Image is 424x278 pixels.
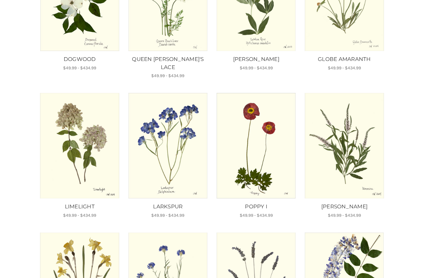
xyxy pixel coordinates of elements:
[127,55,209,71] a: QUEEN ANNE'S LACE, Price range from $49.99 to $434.99
[128,93,208,198] a: LARKSPUR, Price range from $49.99 to $434.99
[215,203,297,211] a: POPPY I, Price range from $49.99 to $434.99
[304,203,385,211] a: VERONICA, Price range from $49.99 to $434.99
[328,65,361,71] span: $49.99 - $434.99
[63,65,96,71] span: $49.99 - $434.99
[304,93,384,198] img: Unframed
[40,93,120,198] img: Unframed
[304,93,384,198] a: VERONICA, Price range from $49.99 to $434.99
[63,213,96,218] span: $49.99 - $434.99
[40,93,120,198] a: LIMELIGHT, Price range from $49.99 to $434.99
[127,203,209,211] a: LARKSPUR, Price range from $49.99 to $434.99
[304,55,385,63] a: GLOBE AMARANTH, Price range from $49.99 to $434.99
[215,55,297,63] a: LENTON ROSE, Price range from $49.99 to $434.99
[39,203,120,211] a: LIMELIGHT, Price range from $49.99 to $434.99
[128,93,208,198] img: Unframed
[216,93,296,198] a: POPPY I, Price range from $49.99 to $434.99
[39,55,120,63] a: DOGWOOD, Price range from $49.99 to $434.99
[216,93,296,198] img: Unframed
[328,213,361,218] span: $49.99 - $434.99
[151,213,184,218] span: $49.99 - $434.99
[151,73,184,78] span: $49.99 - $434.99
[240,65,273,71] span: $49.99 - $434.99
[240,213,273,218] span: $49.99 - $434.99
